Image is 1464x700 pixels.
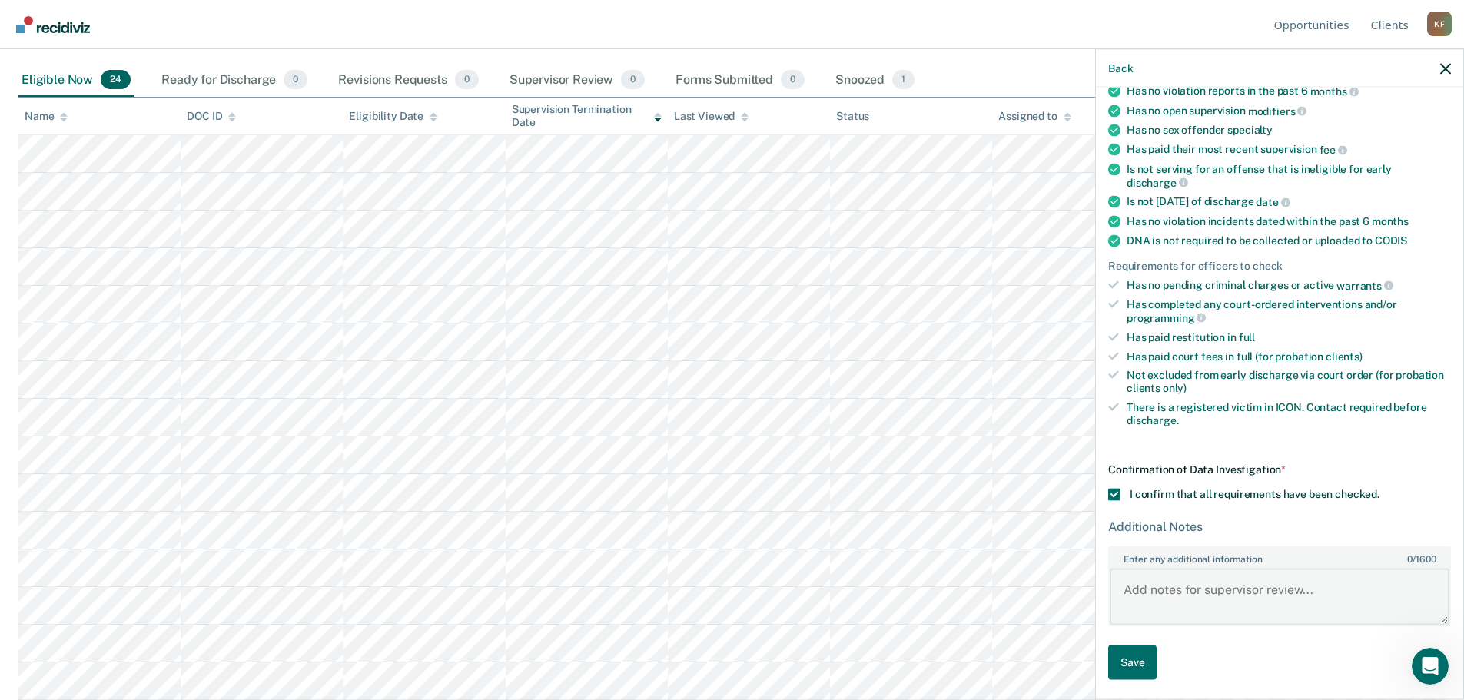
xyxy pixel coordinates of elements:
div: Assigned to [998,110,1071,123]
div: Has completed any court-ordered interventions and/or [1127,298,1451,324]
div: There is a registered victim in ICON. Contact required before [1127,400,1451,426]
button: Back [1108,61,1133,75]
img: Recidiviz [16,16,90,33]
img: logo [31,29,115,54]
span: 0 [284,70,307,90]
div: Eligible Now [18,64,134,98]
div: Close [264,25,292,52]
div: Send us a message [32,220,257,236]
div: Has paid court fees in full (for probation [1127,350,1451,363]
img: Profile image for Kim [180,25,211,55]
div: Ready for Discharge [158,64,310,98]
div: Confirmation of Data Investigation [1108,463,1451,476]
div: Has no violation reports in the past 6 [1127,85,1451,98]
img: Profile image for Naomi [151,25,181,55]
span: months [1310,85,1359,97]
div: Supervisor Review [506,64,649,98]
div: Name [25,110,68,123]
div: Send us a message [15,207,292,249]
div: Has no violation incidents dated within the past 6 [1127,214,1451,227]
div: Status [836,110,869,123]
span: warrants [1336,279,1393,291]
div: DNA is not required to be collected or uploaded to [1127,234,1451,247]
button: Messages [154,479,307,541]
div: Not excluded from early discharge via court order (for probation clients [1127,369,1451,395]
span: 0 [455,70,479,90]
div: Eligibility Date [349,110,437,123]
div: Supervision Termination Date [512,103,662,129]
div: Last Viewed [674,110,749,123]
span: 0 [1407,554,1413,565]
span: full [1239,330,1255,343]
button: Save [1108,645,1157,680]
span: discharge. [1127,413,1179,426]
span: fee [1320,144,1347,156]
div: Forms Submitted [672,64,808,98]
div: Is not serving for an offense that is ineligible for early [1127,162,1451,188]
div: Has no open supervision [1127,104,1451,118]
div: Snoozed [832,64,918,98]
span: 1 [892,70,915,90]
span: modifiers [1248,105,1307,117]
div: Is not [DATE] of discharge [1127,195,1451,209]
div: Has paid their most recent supervision [1127,143,1451,157]
span: 0 [621,70,645,90]
span: Messages [204,518,257,529]
span: clients) [1326,350,1363,362]
div: Profile image for Krysty [209,25,240,55]
div: Requirements for officers to check [1108,259,1451,272]
div: Has paid restitution in [1127,330,1451,343]
span: discharge [1127,176,1188,188]
div: K F [1427,12,1452,36]
span: months [1372,214,1409,227]
span: 0 [781,70,805,90]
div: Revisions Requests [335,64,481,98]
iframe: Intercom live chat [1412,648,1449,685]
span: specialty [1227,124,1273,136]
span: date [1256,196,1290,208]
p: How can we help? [31,161,277,187]
span: Home [59,518,94,529]
p: Hi [PERSON_NAME] 👋 [31,109,277,161]
span: CODIS [1375,234,1407,246]
button: Profile dropdown button [1427,12,1452,36]
span: programming [1127,311,1206,323]
div: Additional Notes [1108,519,1451,534]
span: I confirm that all requirements have been checked. [1130,488,1379,500]
div: Has no pending criminal charges or active [1127,278,1451,292]
div: DOC ID [187,110,236,123]
div: Has no sex offender [1127,124,1451,137]
span: / 1600 [1407,554,1436,565]
label: Enter any additional information [1110,548,1449,565]
span: only) [1163,382,1187,394]
span: 24 [101,70,131,90]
